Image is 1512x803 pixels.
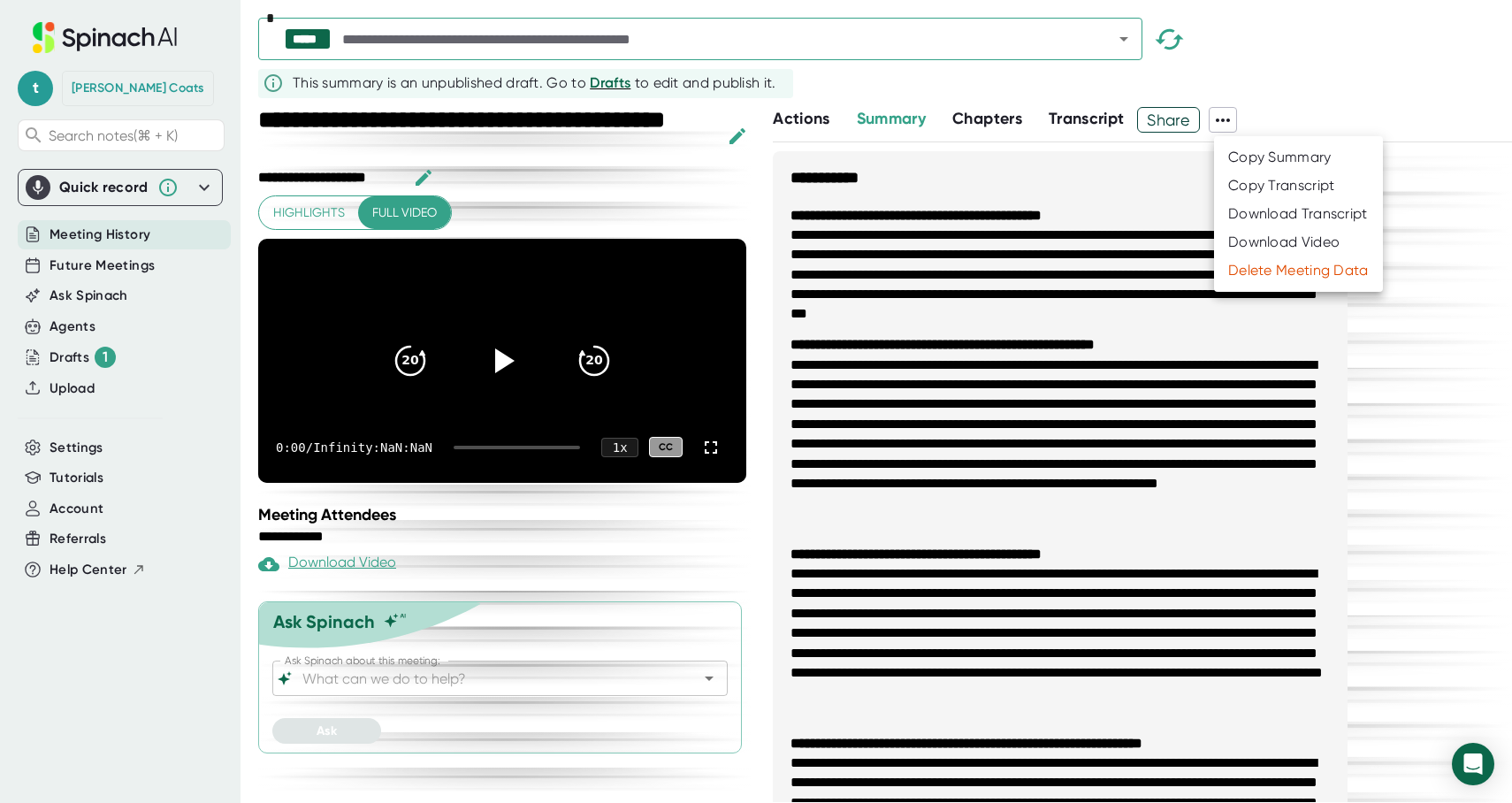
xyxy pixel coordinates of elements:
div: Download Video [1228,233,1340,251]
div: Copy Transcript [1228,177,1335,195]
div: Open Intercom Messenger [1452,743,1494,785]
div: Delete Meeting Data [1228,262,1369,279]
div: Download Transcript [1228,205,1368,223]
div: Copy Summary [1228,149,1332,166]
